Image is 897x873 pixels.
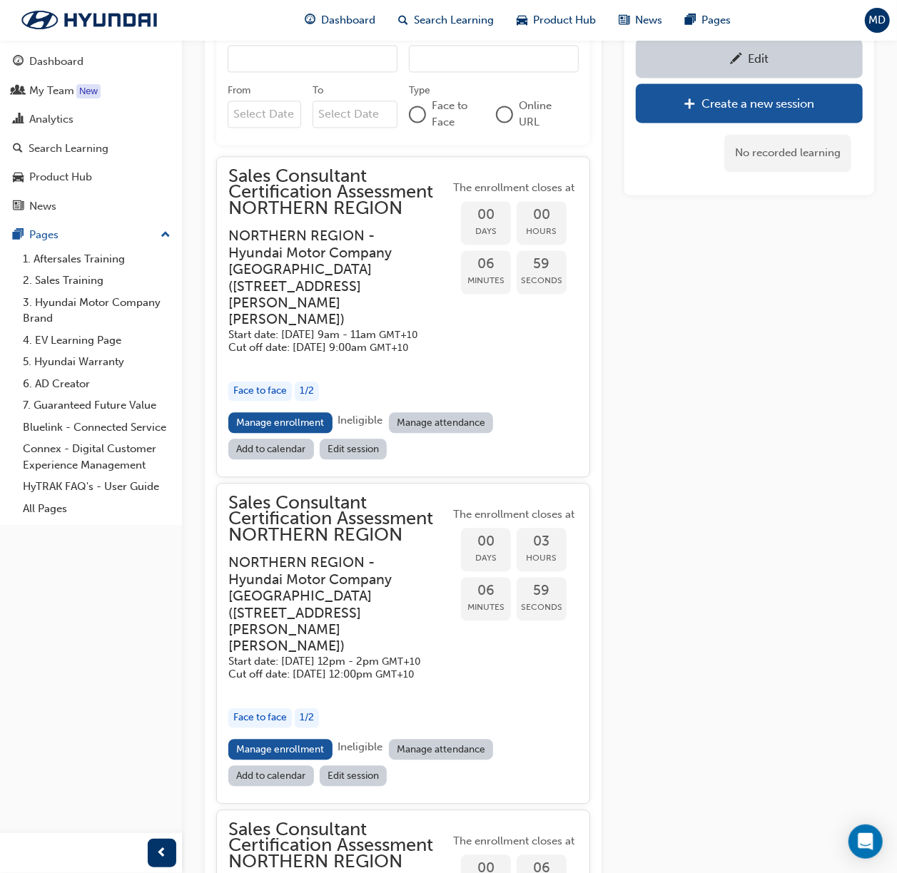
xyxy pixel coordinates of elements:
a: Bluelink - Connected Service [17,417,176,439]
span: 00 [517,207,567,223]
span: search-icon [13,143,23,155]
span: Minutes [461,272,511,289]
a: News [6,193,176,220]
div: Face to face [228,382,292,401]
div: To [313,83,323,98]
span: Online URL [519,98,567,130]
h5: Start date: [DATE] 12pm - 2pm [228,655,427,668]
span: chart-icon [13,113,24,126]
span: Australian Eastern Standard Time GMT+10 [382,655,420,668]
span: 06 [461,256,511,272]
span: plus-icon [684,98,696,112]
a: Edit [636,39,863,78]
span: Sales Consultant Certification Assessment NORTHERN REGION [228,822,450,870]
span: 59 [517,583,567,599]
div: Dashboard [29,53,83,70]
a: 7. Guaranteed Future Value [17,394,176,417]
span: Days [461,223,511,240]
span: news-icon [619,11,630,29]
a: 6. AD Creator [17,373,176,395]
span: Ineligible [338,740,383,753]
span: news-icon [13,200,24,213]
span: MD [869,12,886,29]
div: Create a new session [702,96,815,111]
span: The enrollment closes at [450,833,578,849]
a: Product Hub [6,164,176,190]
a: All Pages [17,498,176,520]
div: Analytics [29,111,74,128]
span: Hours [517,550,567,566]
a: Manage attendance [389,739,494,760]
div: Edit [748,51,769,66]
span: Sales Consultant Certification Assessment NORTHERN REGION [228,168,450,217]
a: search-iconSearch Learning [387,6,506,35]
a: 3. Hyundai Motor Company Brand [17,292,176,330]
a: 5. Hyundai Warranty [17,351,176,373]
a: 4. EV Learning Page [17,330,176,352]
div: Open Intercom Messenger [848,824,883,859]
a: car-iconProduct Hub [506,6,608,35]
span: car-icon [13,171,24,184]
span: Product Hub [534,12,597,29]
a: pages-iconPages [674,6,743,35]
div: Tooltip anchor [76,84,101,98]
a: Connex - Digital Customer Experience Management [17,438,176,476]
span: Australian Eastern Standard Time GMT+10 [379,329,417,341]
span: Dashboard [322,12,376,29]
input: Title [228,45,397,72]
div: Search Learning [29,141,108,157]
span: people-icon [13,85,24,98]
div: News [29,198,56,215]
h5: Cut off date: [DATE] 9:00am [228,341,427,354]
span: Minutes [461,599,511,616]
a: Add to calendar [228,765,314,786]
h5: Start date: [DATE] 9am - 11am [228,328,427,342]
div: 1 / 2 [295,382,319,401]
div: Type [409,83,430,98]
div: Product Hub [29,169,92,185]
h5: Cut off date: [DATE] 12:00pm [228,668,427,681]
span: Seconds [517,599,567,616]
a: Edit session [320,765,387,786]
span: Seconds [517,272,567,289]
a: HyTRAK FAQ's - User Guide [17,476,176,498]
button: MD [865,8,890,33]
span: pages-icon [13,229,24,242]
button: DashboardMy TeamAnalyticsSearch LearningProduct HubNews [6,46,176,222]
a: Add to calendar [228,439,314,459]
span: Australian Eastern Standard Time GMT+10 [375,668,414,680]
span: Ineligible [338,414,383,427]
span: 00 [461,533,511,550]
a: Manage attendance [389,412,494,433]
a: My Team [6,78,176,104]
span: Face to Face [432,98,485,130]
a: guage-iconDashboard [294,6,387,35]
div: From [228,83,250,98]
button: Sales Consultant Certification Assessment NORTHERN REGIONNORTHERN REGION - Hyundai Motor Company ... [228,495,578,792]
span: 03 [517,533,567,550]
span: 00 [461,207,511,223]
span: prev-icon [157,844,168,862]
a: Manage enrollment [228,739,333,760]
a: 2. Sales Training [17,270,176,292]
div: Pages [29,227,59,243]
span: guage-icon [13,56,24,68]
span: car-icon [517,11,528,29]
a: Dashboard [6,48,176,75]
span: pencil-icon [730,53,742,67]
span: The enrollment closes at [450,180,578,196]
div: 1 / 2 [295,708,319,727]
input: From [228,101,301,128]
h3: NORTHERN REGION - Hyundai Motor Company [GEOGRAPHIC_DATA] ( [STREET_ADDRESS][PERSON_NAME][PERSON_... [228,228,427,327]
button: Pages [6,222,176,248]
span: pages-icon [686,11,696,29]
span: up-icon [161,226,171,245]
img: Trak [7,5,171,35]
a: Manage enrollment [228,412,333,433]
a: Create a new session [636,83,863,123]
span: search-icon [399,11,409,29]
a: Search Learning [6,136,176,162]
a: Edit session [320,439,387,459]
